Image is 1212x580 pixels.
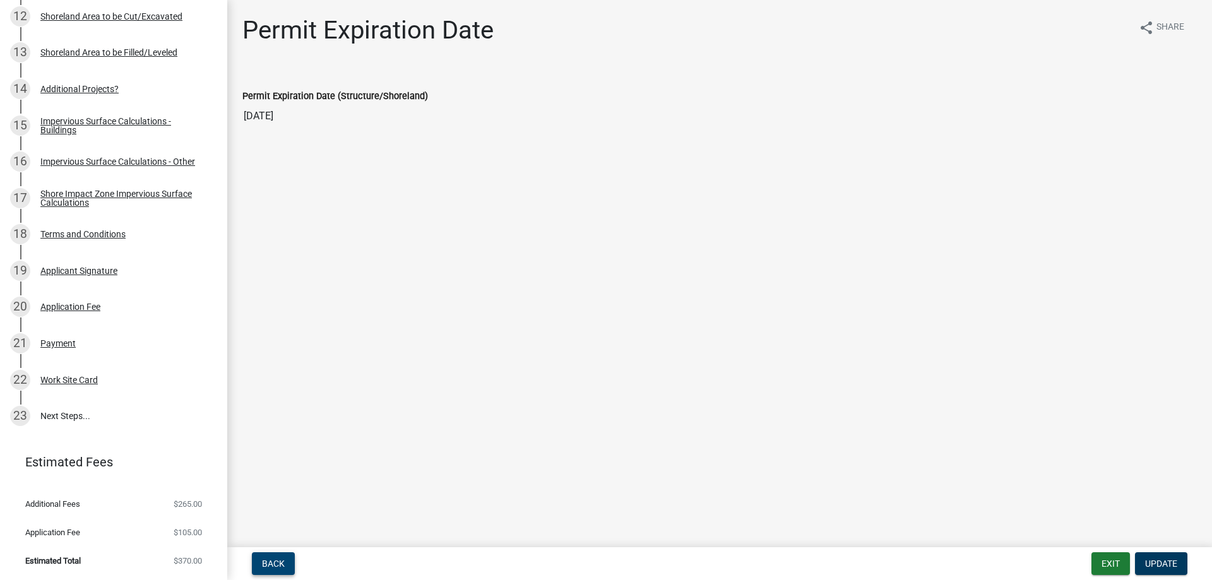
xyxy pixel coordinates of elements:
[40,302,100,311] div: Application Fee
[40,266,117,275] div: Applicant Signature
[10,79,30,99] div: 14
[10,406,30,426] div: 23
[242,15,494,45] h1: Permit Expiration Date
[10,333,30,353] div: 21
[40,12,182,21] div: Shoreland Area to be Cut/Excavated
[1135,552,1187,575] button: Update
[174,528,202,536] span: $105.00
[10,370,30,390] div: 22
[1145,559,1177,569] span: Update
[10,224,30,244] div: 18
[10,297,30,317] div: 20
[10,6,30,27] div: 12
[10,449,207,475] a: Estimated Fees
[40,85,119,93] div: Additional Projects?
[1156,20,1184,35] span: Share
[10,42,30,62] div: 13
[40,376,98,384] div: Work Site Card
[10,151,30,172] div: 16
[262,559,285,569] span: Back
[25,528,80,536] span: Application Fee
[10,261,30,281] div: 19
[25,557,81,565] span: Estimated Total
[40,48,177,57] div: Shoreland Area to be Filled/Leveled
[40,117,207,134] div: Impervious Surface Calculations - Buildings
[25,500,80,508] span: Additional Fees
[1129,15,1194,40] button: shareShare
[242,92,428,101] label: Permit Expiration Date (Structure/Shoreland)
[40,189,207,207] div: Shore Impact Zone Impervious Surface Calculations
[10,188,30,208] div: 17
[10,115,30,136] div: 15
[40,230,126,239] div: Terms and Conditions
[1091,552,1130,575] button: Exit
[40,339,76,348] div: Payment
[40,157,195,166] div: Impervious Surface Calculations - Other
[1139,20,1154,35] i: share
[174,500,202,508] span: $265.00
[174,557,202,565] span: $370.00
[252,552,295,575] button: Back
